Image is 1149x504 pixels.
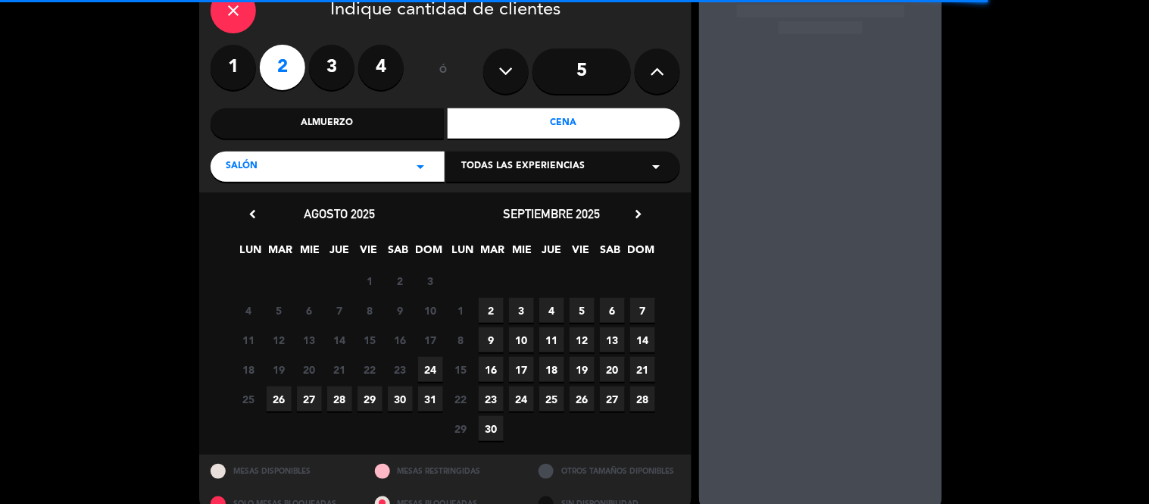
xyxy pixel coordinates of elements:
span: 28 [327,387,352,412]
label: 1 [211,45,256,90]
span: 11 [539,327,564,352]
span: JUE [539,241,564,266]
div: MESAS DISPONIBLES [199,455,364,487]
i: arrow_drop_down [411,158,429,176]
span: MAR [480,241,505,266]
span: MIE [510,241,535,266]
span: 11 [236,327,261,352]
span: 23 [388,357,413,382]
span: 9 [479,327,504,352]
span: MAR [268,241,293,266]
span: 22 [358,357,382,382]
span: 25 [539,387,564,412]
span: 15 [358,327,382,352]
span: 17 [418,327,443,352]
span: 7 [630,298,655,323]
label: 2 [260,45,305,90]
span: 20 [297,357,322,382]
span: 6 [297,298,322,323]
span: 7 [327,298,352,323]
span: 24 [418,357,443,382]
span: 21 [327,357,352,382]
span: 27 [297,387,322,412]
span: 16 [388,327,413,352]
span: 16 [479,357,504,382]
div: ó [419,45,468,98]
span: 6 [600,298,625,323]
span: 26 [267,387,292,412]
span: JUE [327,241,352,266]
span: 30 [479,416,504,441]
span: septiembre 2025 [503,206,600,221]
span: 14 [630,327,655,352]
span: 8 [358,298,382,323]
label: 3 [309,45,354,90]
div: MESAS RESTRINGIDAS [364,455,528,487]
i: arrow_drop_down [647,158,665,176]
span: 31 [418,387,443,412]
span: VIE [569,241,594,266]
span: 3 [509,298,534,323]
span: 29 [358,387,382,412]
span: 13 [600,327,625,352]
span: 8 [448,327,473,352]
span: 17 [509,357,534,382]
span: LUN [451,241,476,266]
span: agosto 2025 [304,206,375,221]
span: 19 [267,357,292,382]
span: VIE [357,241,382,266]
span: Todas las experiencias [461,159,585,174]
span: 21 [630,357,655,382]
span: 1 [448,298,473,323]
div: Cena [448,108,681,139]
span: 28 [630,387,655,412]
span: 12 [570,327,595,352]
span: 24 [509,387,534,412]
span: 15 [448,357,473,382]
i: chevron_left [245,206,261,222]
span: 25 [236,387,261,412]
span: 26 [570,387,595,412]
span: 18 [236,357,261,382]
label: 4 [358,45,404,90]
span: 18 [539,357,564,382]
span: MIE [298,241,323,266]
span: 4 [539,298,564,323]
span: 22 [448,387,473,412]
span: SAB [386,241,411,266]
span: 23 [479,387,504,412]
div: Almuerzo [211,108,444,139]
span: DOM [416,241,441,266]
span: 5 [570,298,595,323]
span: 1 [358,268,382,293]
span: 3 [418,268,443,293]
i: chevron_right [630,206,646,222]
span: 29 [448,416,473,441]
span: 4 [236,298,261,323]
span: SAB [598,241,623,266]
span: 12 [267,327,292,352]
span: 2 [388,268,413,293]
span: 14 [327,327,352,352]
span: 27 [600,387,625,412]
span: 10 [509,327,534,352]
span: 20 [600,357,625,382]
span: 13 [297,327,322,352]
span: 10 [418,298,443,323]
span: 19 [570,357,595,382]
span: SALÓN [226,159,258,174]
span: 5 [267,298,292,323]
i: close [224,2,242,20]
div: OTROS TAMAÑOS DIPONIBLES [527,455,692,487]
span: DOM [628,241,653,266]
span: 9 [388,298,413,323]
span: 30 [388,387,413,412]
span: 2 [479,298,504,323]
span: LUN [239,241,264,266]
